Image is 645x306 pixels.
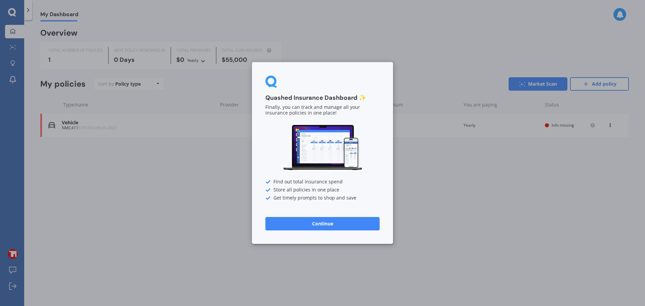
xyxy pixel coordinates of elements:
[282,124,363,171] img: Dashboard
[265,187,380,193] div: Store all policies in one place
[265,195,380,201] div: Get timely prompts to shop and save
[265,105,380,116] p: Finally, you can track and manage all your insurance policies in one place!
[265,94,380,102] h3: Quashed Insurance Dashboard ✨
[265,179,380,185] div: Find out total insurance spend
[265,217,380,230] button: Continue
